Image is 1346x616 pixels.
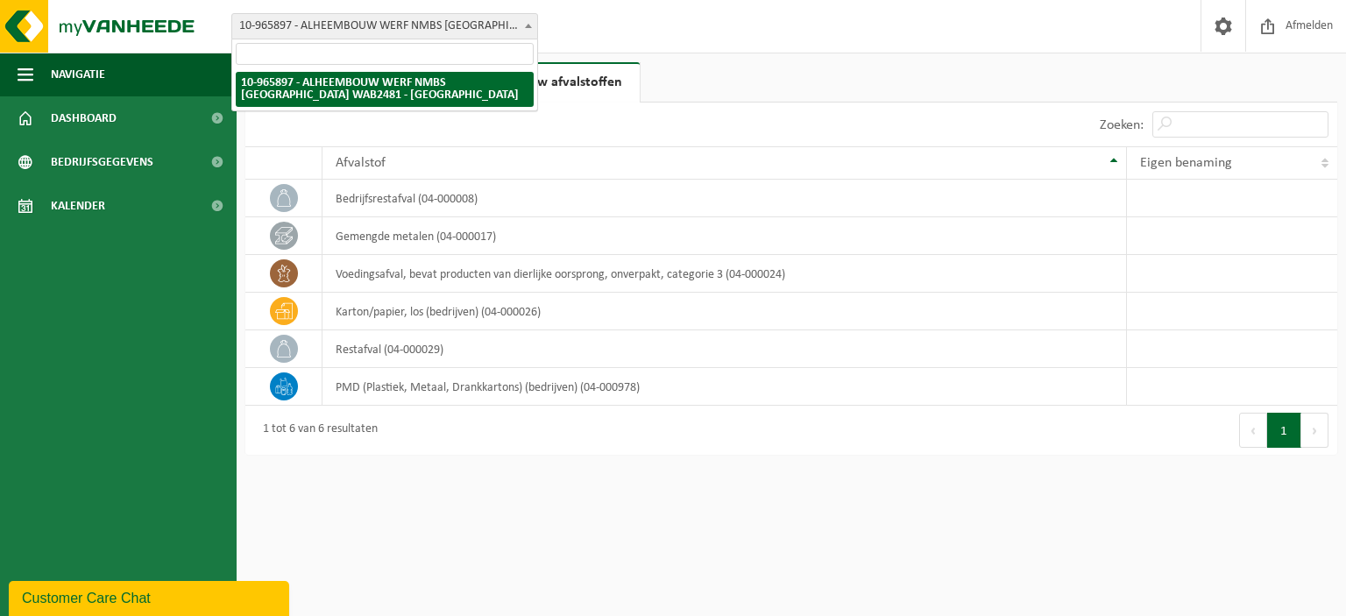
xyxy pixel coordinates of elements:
[51,184,105,228] span: Kalender
[51,96,117,140] span: Dashboard
[51,53,105,96] span: Navigatie
[336,156,386,170] span: Afvalstof
[511,62,640,103] a: Uw afvalstoffen
[322,180,1127,217] td: bedrijfsrestafval (04-000008)
[1239,413,1267,448] button: Previous
[1100,118,1144,132] label: Zoeken:
[9,577,293,616] iframe: chat widget
[322,368,1127,406] td: PMD (Plastiek, Metaal, Drankkartons) (bedrijven) (04-000978)
[322,330,1127,368] td: restafval (04-000029)
[322,255,1127,293] td: voedingsafval, bevat producten van dierlijke oorsprong, onverpakt, categorie 3 (04-000024)
[232,14,537,39] span: 10-965897 - ALHEEMBOUW WERF NMBS MECHELEN WAB2481 - MECHELEN
[1301,413,1328,448] button: Next
[1267,413,1301,448] button: 1
[1140,156,1232,170] span: Eigen benaming
[231,13,538,39] span: 10-965897 - ALHEEMBOUW WERF NMBS MECHELEN WAB2481 - MECHELEN
[322,217,1127,255] td: gemengde metalen (04-000017)
[322,293,1127,330] td: karton/papier, los (bedrijven) (04-000026)
[236,72,534,107] li: 10-965897 - ALHEEMBOUW WERF NMBS [GEOGRAPHIC_DATA] WAB2481 - [GEOGRAPHIC_DATA]
[51,140,153,184] span: Bedrijfsgegevens
[254,414,378,446] div: 1 tot 6 van 6 resultaten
